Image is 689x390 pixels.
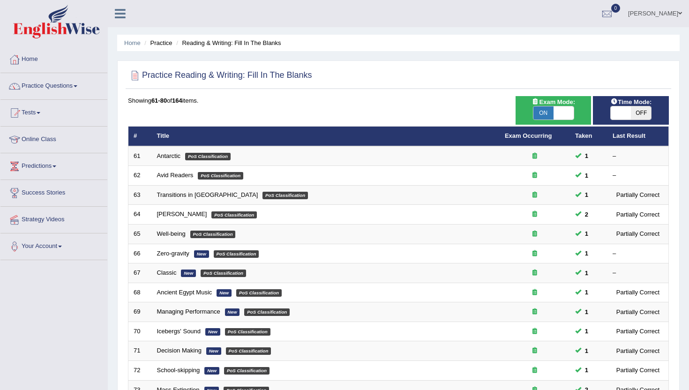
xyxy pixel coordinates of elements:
[157,347,202,354] a: Decision Making
[128,244,152,263] td: 66
[0,100,107,123] a: Tests
[613,346,663,356] div: Partially Correct
[142,38,172,47] li: Practice
[152,127,500,146] th: Title
[613,229,663,239] div: Partially Correct
[128,225,152,244] td: 65
[505,366,565,375] div: Exam occurring question
[505,210,565,219] div: Exam occurring question
[581,190,592,200] span: You can still take this question
[581,346,592,356] span: You can still take this question
[128,360,152,380] td: 72
[244,308,290,316] em: PoS Classification
[236,289,282,297] em: PoS Classification
[128,68,312,82] h2: Practice Reading & Writing: Fill In The Blanks
[190,231,236,238] em: PoS Classification
[613,210,663,219] div: Partially Correct
[157,230,186,237] a: Well-being
[581,268,592,278] span: You can still take this question
[172,97,182,104] b: 164
[613,365,663,375] div: Partially Correct
[0,233,107,257] a: Your Account
[217,289,232,297] em: New
[128,146,152,166] td: 61
[128,322,152,341] td: 70
[128,302,152,322] td: 69
[225,328,270,336] em: PoS Classification
[0,207,107,230] a: Strategy Videos
[528,97,578,107] span: Exam Mode:
[185,153,231,160] em: PoS Classification
[505,307,565,316] div: Exam occurring question
[128,205,152,225] td: 64
[262,192,308,199] em: PoS Classification
[151,97,167,104] b: 61-80
[631,106,651,120] span: OFF
[124,39,141,46] a: Home
[128,283,152,302] td: 68
[204,367,219,375] em: New
[533,106,554,120] span: ON
[128,263,152,283] td: 67
[613,152,663,161] div: –
[157,250,189,257] a: Zero-gravity
[128,166,152,186] td: 62
[211,211,257,219] em: PoS Classification
[581,171,592,180] span: You can still take this question
[613,190,663,200] div: Partially Correct
[505,230,565,239] div: Exam occurring question
[174,38,281,47] li: Reading & Writing: Fill In The Blanks
[505,288,565,297] div: Exam occurring question
[157,367,200,374] a: School-skipping
[613,326,663,336] div: Partially Correct
[205,328,220,336] em: New
[505,346,565,355] div: Exam occurring question
[505,327,565,336] div: Exam occurring question
[128,341,152,361] td: 71
[0,46,107,70] a: Home
[157,191,258,198] a: Transitions in [GEOGRAPHIC_DATA]
[570,127,607,146] th: Taken
[0,127,107,150] a: Online Class
[194,250,209,258] em: New
[225,308,240,316] em: New
[607,127,669,146] th: Last Result
[516,96,592,125] div: Show exams occurring in exams
[607,97,655,107] span: Time Mode:
[157,328,201,335] a: Icebergs' Sound
[611,4,621,13] span: 0
[226,347,271,355] em: PoS Classification
[128,185,152,205] td: 63
[157,152,181,159] a: Antarctic
[505,191,565,200] div: Exam occurring question
[581,210,592,219] span: You can still take this question
[505,249,565,258] div: Exam occurring question
[581,151,592,161] span: You can still take this question
[613,307,663,317] div: Partially Correct
[157,289,212,296] a: Ancient Egypt Music
[128,96,669,105] div: Showing of items.
[581,307,592,317] span: You can still take this question
[613,269,663,277] div: –
[224,367,270,375] em: PoS Classification
[581,287,592,297] span: You can still take this question
[505,171,565,180] div: Exam occurring question
[505,132,552,139] a: Exam Occurring
[505,152,565,161] div: Exam occurring question
[198,172,243,180] em: PoS Classification
[201,270,246,277] em: PoS Classification
[128,127,152,146] th: #
[157,210,207,217] a: [PERSON_NAME]
[157,308,220,315] a: Managing Performance
[206,347,221,355] em: New
[0,180,107,203] a: Success Stories
[613,249,663,258] div: –
[581,365,592,375] span: You can still take this question
[157,269,177,276] a: Classic
[0,73,107,97] a: Practice Questions
[0,153,107,177] a: Predictions
[214,250,259,258] em: PoS Classification
[181,270,196,277] em: New
[581,326,592,336] span: You can still take this question
[581,229,592,239] span: You can still take this question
